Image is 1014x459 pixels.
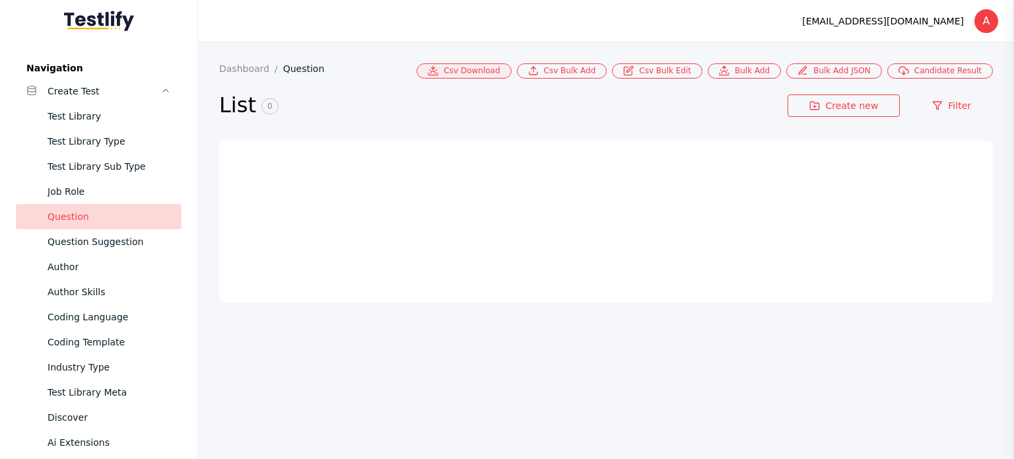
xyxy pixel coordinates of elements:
a: Bulk Add JSON [786,63,882,79]
a: Csv Download [417,63,511,79]
a: Create new [788,94,900,117]
div: Coding Language [48,309,171,325]
a: Candidate Result [887,63,993,79]
a: Question [283,63,335,74]
div: [EMAIL_ADDRESS][DOMAIN_NAME] [802,13,964,29]
div: Test Library Meta [48,384,171,400]
div: Test Library Type [48,133,171,149]
a: Csv Bulk Edit [612,63,702,79]
a: Job Role [16,179,182,204]
a: Bulk Add [708,63,781,79]
a: Coding Language [16,304,182,330]
a: Industry Type [16,355,182,380]
div: A [974,9,998,33]
div: Question Suggestion [48,234,171,250]
a: Test Library Sub Type [16,154,182,179]
a: Question [16,204,182,229]
a: Author Skills [16,279,182,304]
a: Test Library Type [16,129,182,154]
div: Job Role [48,184,171,199]
div: Author [48,259,171,275]
div: Test Library Sub Type [48,159,171,174]
span: 0 [261,98,279,114]
img: Testlify - Backoffice [64,11,134,31]
a: Test Library [16,104,182,129]
label: Navigation [16,63,182,73]
div: Question [48,209,171,225]
div: Industry Type [48,359,171,375]
div: Ai Extensions [48,435,171,450]
div: Test Library [48,108,171,124]
div: Discover [48,409,171,425]
a: Coding Template [16,330,182,355]
div: Author Skills [48,284,171,300]
h2: List [219,92,788,120]
div: Coding Template [48,334,171,350]
a: Csv Bulk Add [517,63,607,79]
a: Dashboard [219,63,283,74]
a: Filter [910,94,993,117]
a: Discover [16,405,182,430]
a: Test Library Meta [16,380,182,405]
a: Author [16,254,182,279]
div: Create Test [48,83,160,99]
a: Question Suggestion [16,229,182,254]
a: Ai Extensions [16,430,182,455]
